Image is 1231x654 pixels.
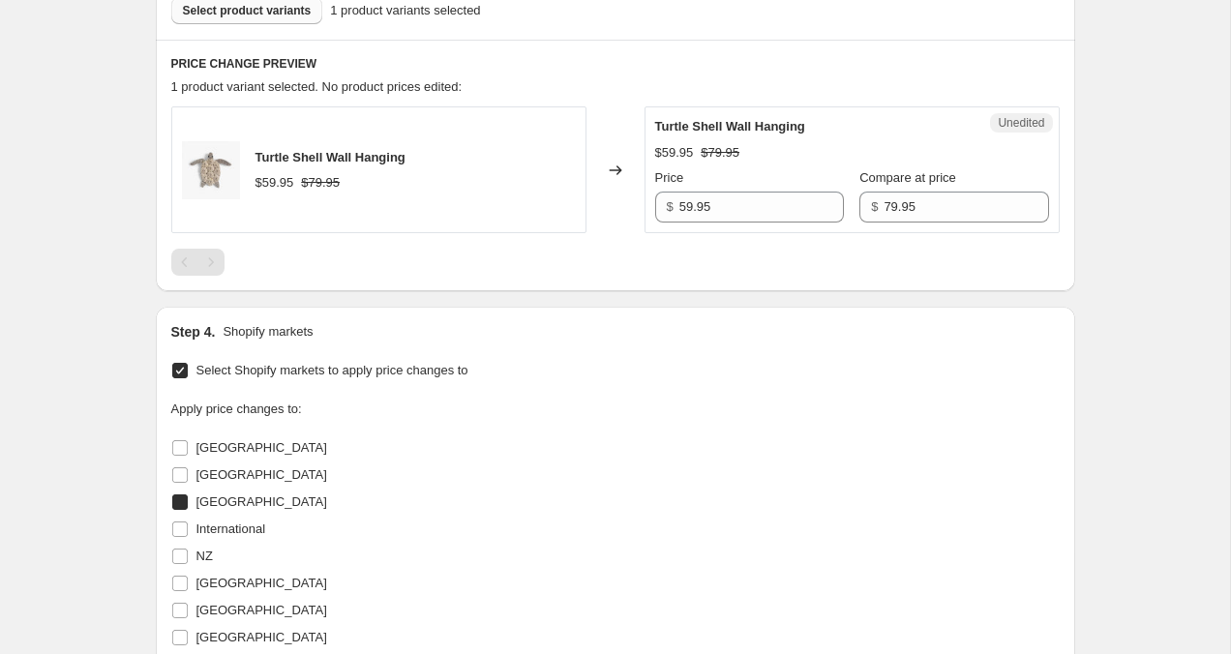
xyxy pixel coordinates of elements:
[196,467,327,482] span: [GEOGRAPHIC_DATA]
[196,576,327,590] span: [GEOGRAPHIC_DATA]
[655,170,684,185] span: Price
[223,322,313,342] p: Shopify markets
[701,143,739,163] strike: $79.95
[330,1,480,20] span: 1 product variants selected
[196,549,213,563] span: NZ
[196,630,327,644] span: [GEOGRAPHIC_DATA]
[301,173,340,193] strike: $79.95
[171,322,216,342] h2: Step 4.
[196,440,327,455] span: [GEOGRAPHIC_DATA]
[183,3,312,18] span: Select product variants
[196,494,327,509] span: [GEOGRAPHIC_DATA]
[655,143,694,163] div: $59.95
[655,119,805,134] span: Turtle Shell Wall Hanging
[667,199,674,214] span: $
[196,363,468,377] span: Select Shopify markets to apply price changes to
[182,141,240,199] img: turtle_80x.jpg
[998,115,1044,131] span: Unedited
[171,249,225,276] nav: Pagination
[171,401,302,416] span: Apply price changes to:
[171,56,1060,72] h6: PRICE CHANGE PREVIEW
[171,79,463,94] span: 1 product variant selected. No product prices edited:
[255,173,294,193] div: $59.95
[255,150,405,164] span: Turtle Shell Wall Hanging
[196,521,266,536] span: International
[196,603,327,617] span: [GEOGRAPHIC_DATA]
[859,170,956,185] span: Compare at price
[871,199,878,214] span: $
